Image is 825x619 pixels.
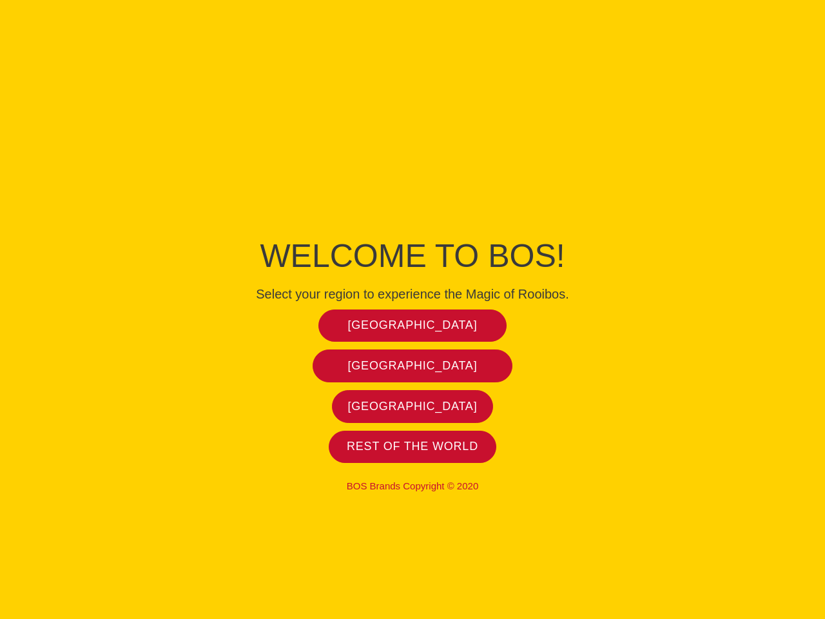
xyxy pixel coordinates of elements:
[122,233,703,279] h1: Welcome to BOS!
[122,286,703,302] h4: Select your region to experience the Magic of Rooibos.
[348,399,478,414] span: [GEOGRAPHIC_DATA]
[348,359,478,373] span: [GEOGRAPHIC_DATA]
[348,318,478,333] span: [GEOGRAPHIC_DATA]
[364,123,461,219] img: Bos Brands
[332,390,493,423] a: [GEOGRAPHIC_DATA]
[347,439,478,454] span: Rest of the world
[313,349,513,382] a: [GEOGRAPHIC_DATA]
[318,309,507,342] a: [GEOGRAPHIC_DATA]
[122,480,703,492] p: BOS Brands Copyright © 2020
[329,431,496,464] a: Rest of the world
